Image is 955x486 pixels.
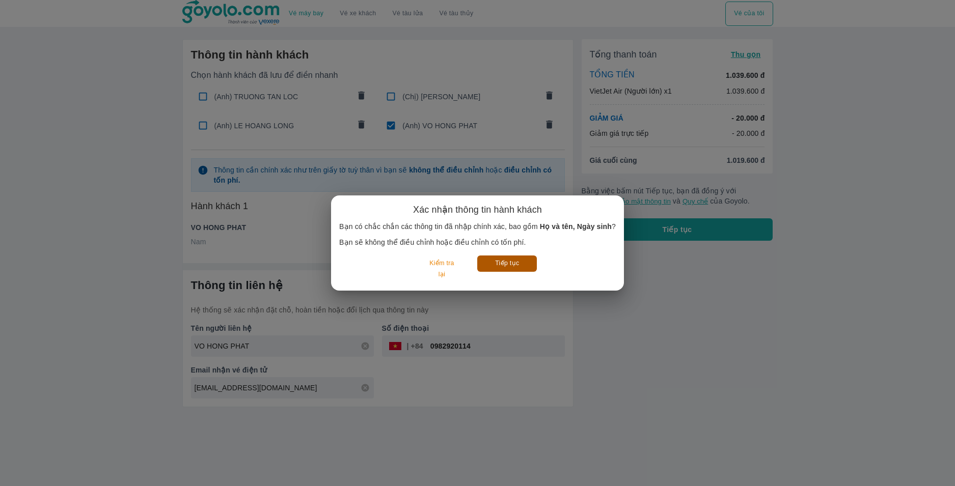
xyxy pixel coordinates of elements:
[418,255,466,282] button: Kiểm tra lại
[477,255,537,271] button: Tiếp tục
[339,221,616,232] p: Bạn có chắc chắn các thông tin đã nhập chính xác, bao gồm ?
[540,222,612,231] b: Họ và tên, Ngày sinh
[339,237,616,247] p: Bạn sẽ không thể điều chỉnh hoặc điều chỉnh có tốn phí.
[413,204,542,216] h6: Xác nhận thông tin hành khách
